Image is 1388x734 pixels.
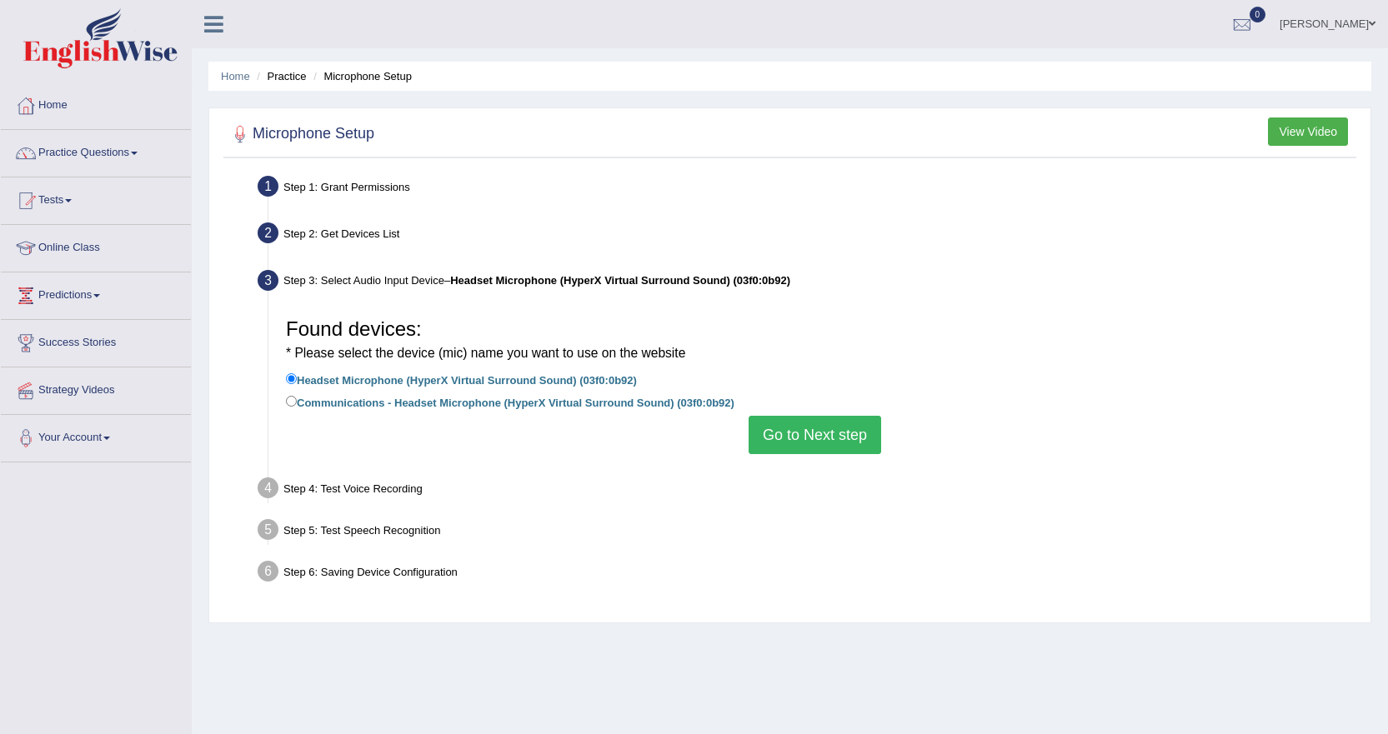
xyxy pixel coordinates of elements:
span: – [444,274,790,287]
h3: Found devices: [286,318,1344,362]
a: Tests [1,177,191,219]
div: Step 1: Grant Permissions [250,171,1363,207]
div: Step 6: Saving Device Configuration [250,556,1363,592]
label: Communications - Headset Microphone (HyperX Virtual Surround Sound) (03f0:0b92) [286,392,734,411]
input: Communications - Headset Microphone (HyperX Virtual Surround Sound) (03f0:0b92) [286,396,297,407]
label: Headset Microphone (HyperX Virtual Surround Sound) (03f0:0b92) [286,370,637,388]
div: Step 3: Select Audio Input Device [250,265,1363,302]
span: 0 [1250,7,1266,22]
a: Strategy Videos [1,367,191,409]
a: Home [1,82,191,124]
a: Home [221,70,250,82]
button: Go to Next step [749,416,881,454]
a: Online Class [1,225,191,267]
small: * Please select the device (mic) name you want to use on the website [286,346,685,360]
h2: Microphone Setup [228,122,374,147]
li: Microphone Setup [309,68,412,84]
a: Your Account [1,415,191,457]
a: Practice Questions [1,130,191,172]
div: Step 4: Test Voice Recording [250,472,1363,509]
div: Step 5: Test Speech Recognition [250,514,1363,551]
a: Predictions [1,272,191,314]
b: Headset Microphone (HyperX Virtual Surround Sound) (03f0:0b92) [450,274,790,287]
li: Practice [253,68,306,84]
input: Headset Microphone (HyperX Virtual Surround Sound) (03f0:0b92) [286,373,297,384]
button: View Video [1268,117,1348,146]
div: Step 2: Get Devices List [250,217,1363,254]
a: Success Stories [1,320,191,362]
